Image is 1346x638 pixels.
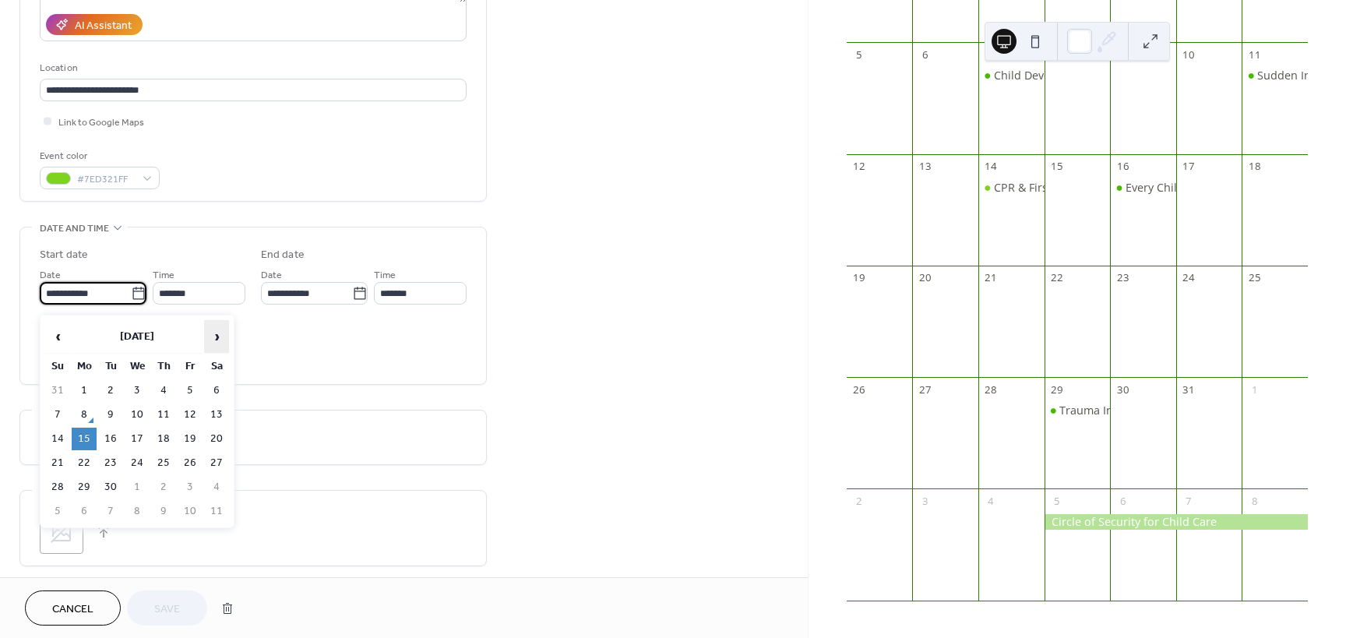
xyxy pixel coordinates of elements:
td: 13 [204,404,229,426]
div: 9 [1115,48,1129,62]
th: Tu [98,355,123,378]
div: 3 [918,495,932,509]
td: 24 [125,452,150,474]
span: ‹ [46,321,69,352]
div: 2 [852,495,866,509]
td: 18 [151,428,176,450]
td: 1 [72,379,97,402]
td: 27 [204,452,229,474]
td: 31 [45,379,70,402]
div: 14 [984,160,998,174]
td: 25 [151,452,176,474]
td: 3 [125,379,150,402]
span: Date [261,267,282,284]
td: 12 [178,404,203,426]
div: ; [40,510,83,554]
div: 1 [1248,382,1262,397]
td: 16 [98,428,123,450]
td: 6 [204,379,229,402]
div: 23 [1115,271,1129,285]
div: Start date [40,247,88,263]
button: Cancel [25,590,121,626]
td: 8 [72,404,97,426]
div: Trauma Informed Care [1045,403,1111,418]
div: 29 [1050,382,1064,397]
div: Every Child is an Artist [1126,180,1243,196]
div: 22 [1050,271,1064,285]
div: 27 [918,382,932,397]
div: 5 [1050,495,1064,509]
th: [DATE] [72,320,203,354]
span: Date and time [40,220,109,237]
div: 19 [852,271,866,285]
td: 17 [125,428,150,450]
div: 15 [1050,160,1064,174]
div: Trauma Informed Care [1059,403,1179,418]
div: End date [261,247,305,263]
div: 13 [918,160,932,174]
div: 6 [1115,495,1129,509]
td: 19 [178,428,203,450]
td: 4 [151,379,176,402]
td: 11 [151,404,176,426]
div: Every Child is an Artist [1110,180,1176,196]
div: 7 [984,48,998,62]
td: 5 [178,379,203,402]
div: 12 [852,160,866,174]
div: 16 [1115,160,1129,174]
td: 20 [204,428,229,450]
div: 4 [984,495,998,509]
span: Time [153,267,174,284]
th: Sa [204,355,229,378]
div: Location [40,60,463,76]
div: 21 [984,271,998,285]
td: 4 [204,476,229,499]
div: 25 [1248,271,1262,285]
div: 28 [984,382,998,397]
td: 29 [72,476,97,499]
div: 7 [1182,495,1196,509]
div: 31 [1182,382,1196,397]
div: 8 [1248,495,1262,509]
td: 21 [45,452,70,474]
div: 18 [1248,160,1262,174]
td: 2 [98,379,123,402]
td: 9 [98,404,123,426]
div: CPR & First Aid [994,180,1072,196]
div: 8 [1050,48,1064,62]
td: 9 [151,500,176,523]
th: We [125,355,150,378]
div: 20 [918,271,932,285]
span: › [205,321,228,352]
div: AI Assistant [75,18,132,34]
td: 14 [45,428,70,450]
td: 5 [45,500,70,523]
td: 6 [72,500,97,523]
td: 1 [125,476,150,499]
span: Cancel [52,601,93,618]
div: CPR & First Aid [978,180,1045,196]
td: 7 [45,404,70,426]
td: 2 [151,476,176,499]
div: 30 [1115,382,1129,397]
th: Su [45,355,70,378]
td: 7 [98,500,123,523]
div: Sudden Infant Death [1242,68,1308,83]
div: Event color [40,148,157,164]
td: 11 [204,500,229,523]
td: 3 [178,476,203,499]
td: 10 [125,404,150,426]
td: 28 [45,476,70,499]
td: 30 [98,476,123,499]
td: 23 [98,452,123,474]
button: AI Assistant [46,14,143,35]
div: 10 [1182,48,1196,62]
div: Circle of Security for Child Care [1045,514,1308,530]
div: Child Development, Health, and Safety Basics [978,68,1045,83]
div: 11 [1248,48,1262,62]
div: 6 [918,48,932,62]
td: 26 [178,452,203,474]
span: Time [374,267,396,284]
td: 10 [178,500,203,523]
